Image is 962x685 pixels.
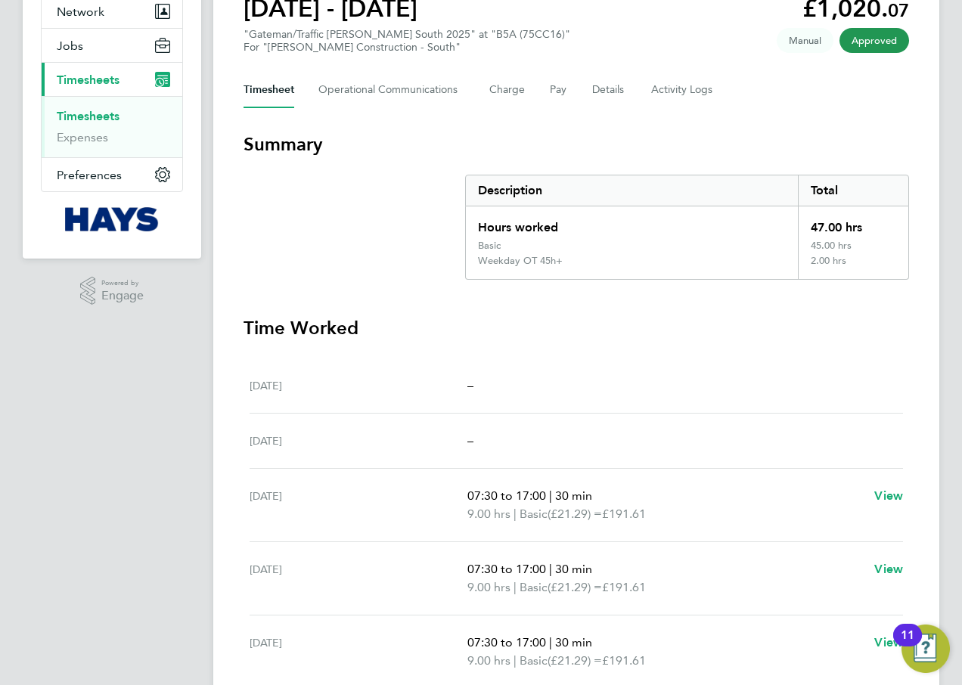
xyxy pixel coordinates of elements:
[489,72,526,108] button: Charge
[592,72,627,108] button: Details
[798,175,908,206] div: Total
[555,488,592,503] span: 30 min
[514,507,517,521] span: |
[602,580,646,594] span: £191.61
[514,580,517,594] span: |
[42,29,182,62] button: Jobs
[57,109,119,123] a: Timesheets
[466,175,798,206] div: Description
[244,132,909,157] h3: Summary
[57,5,104,19] span: Network
[65,207,160,231] img: hays-logo-retina.png
[318,72,465,108] button: Operational Communications
[549,562,552,576] span: |
[250,377,467,395] div: [DATE]
[80,277,144,305] a: Powered byEngage
[467,635,546,649] span: 07:30 to 17:00
[651,72,715,108] button: Activity Logs
[250,432,467,450] div: [DATE]
[467,580,510,594] span: 9.00 hrs
[901,625,950,673] button: Open Resource Center, 11 new notifications
[250,560,467,597] div: [DATE]
[467,488,546,503] span: 07:30 to 17:00
[874,634,903,652] a: View
[466,206,798,240] div: Hours worked
[798,206,908,240] div: 47.00 hrs
[874,562,903,576] span: View
[101,277,144,290] span: Powered by
[901,635,914,655] div: 11
[874,635,903,649] span: View
[548,580,602,594] span: (£21.29) =
[798,255,908,279] div: 2.00 hrs
[465,175,909,280] div: Summary
[42,158,182,191] button: Preferences
[244,72,294,108] button: Timesheet
[41,207,183,231] a: Go to home page
[520,505,548,523] span: Basic
[520,578,548,597] span: Basic
[244,316,909,340] h3: Time Worked
[548,653,602,668] span: (£21.29) =
[839,28,909,53] span: This timesheet has been approved.
[250,487,467,523] div: [DATE]
[467,507,510,521] span: 9.00 hrs
[467,433,473,448] span: –
[57,39,83,53] span: Jobs
[514,653,517,668] span: |
[42,96,182,157] div: Timesheets
[57,168,122,182] span: Preferences
[874,560,903,578] a: View
[602,653,646,668] span: £191.61
[555,562,592,576] span: 30 min
[549,635,552,649] span: |
[777,28,833,53] span: This timesheet was manually created.
[244,28,570,54] div: "Gateman/Traffic [PERSON_NAME] South 2025" at "B5A (75CC16)"
[250,634,467,670] div: [DATE]
[101,290,144,302] span: Engage
[467,378,473,392] span: –
[549,488,552,503] span: |
[550,72,568,108] button: Pay
[57,73,119,87] span: Timesheets
[478,255,563,267] div: Weekday OT 45h+
[467,653,510,668] span: 9.00 hrs
[57,130,108,144] a: Expenses
[602,507,646,521] span: £191.61
[244,41,570,54] div: For "[PERSON_NAME] Construction - South"
[555,635,592,649] span: 30 min
[478,240,501,252] div: Basic
[467,562,546,576] span: 07:30 to 17:00
[548,507,602,521] span: (£21.29) =
[798,240,908,255] div: 45.00 hrs
[874,488,903,503] span: View
[42,63,182,96] button: Timesheets
[874,487,903,505] a: View
[520,652,548,670] span: Basic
